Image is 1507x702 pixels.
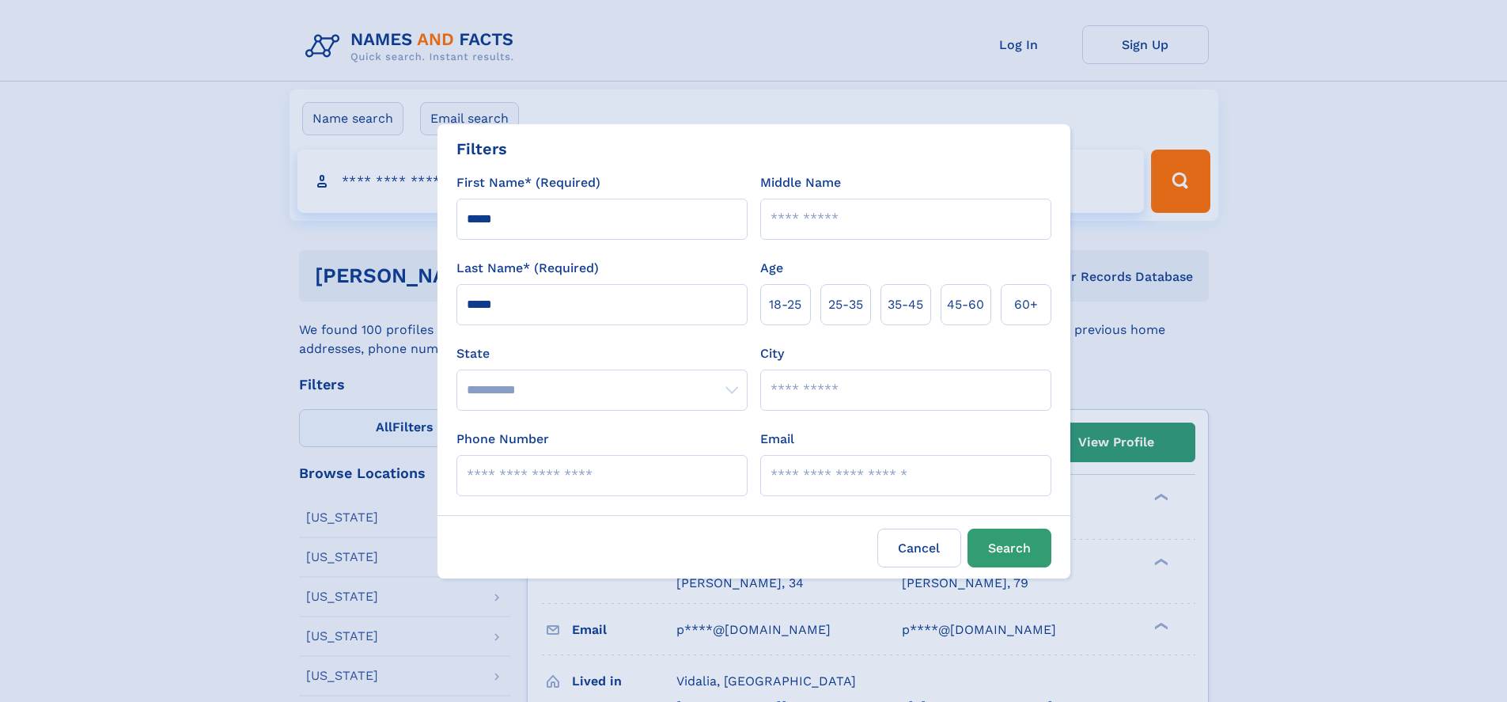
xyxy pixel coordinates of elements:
[456,344,748,363] label: State
[456,430,549,449] label: Phone Number
[967,529,1051,567] button: Search
[760,259,783,278] label: Age
[947,295,984,314] span: 45‑60
[760,173,841,192] label: Middle Name
[456,137,507,161] div: Filters
[456,259,599,278] label: Last Name* (Required)
[1014,295,1038,314] span: 60+
[828,295,863,314] span: 25‑35
[877,529,961,567] label: Cancel
[760,344,784,363] label: City
[760,430,794,449] label: Email
[769,295,801,314] span: 18‑25
[456,173,600,192] label: First Name* (Required)
[888,295,923,314] span: 35‑45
